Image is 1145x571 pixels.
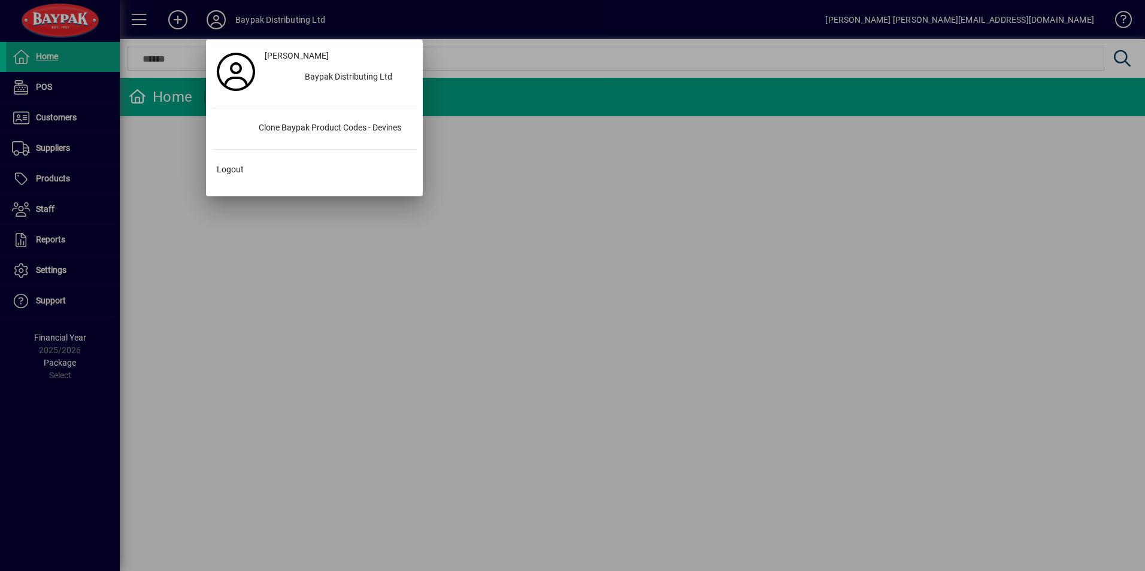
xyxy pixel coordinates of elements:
[295,67,417,89] div: Baypak Distributing Ltd
[212,118,417,139] button: Clone Baypak Product Codes - Devines
[249,118,417,139] div: Clone Baypak Product Codes - Devines
[212,159,417,181] button: Logout
[265,50,329,62] span: [PERSON_NAME]
[212,61,260,83] a: Profile
[217,163,244,176] span: Logout
[260,67,417,89] button: Baypak Distributing Ltd
[260,45,417,67] a: [PERSON_NAME]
